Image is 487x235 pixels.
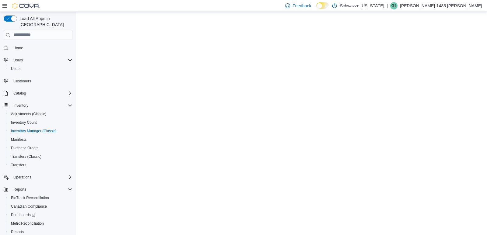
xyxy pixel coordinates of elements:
[9,153,72,160] span: Transfers (Classic)
[11,174,72,181] span: Operations
[6,110,75,118] button: Adjustments (Classic)
[11,174,34,181] button: Operations
[11,44,26,52] a: Home
[11,146,39,150] span: Purchase Orders
[6,211,75,219] a: Dashboards
[9,161,29,169] a: Transfers
[6,219,75,228] button: Metrc Reconciliation
[11,137,26,142] span: Manifests
[293,3,311,9] span: Feedback
[9,203,49,210] a: Canadian Compliance
[340,2,384,9] p: Schwazze [US_STATE]
[9,144,72,152] span: Purchase Orders
[9,153,44,160] a: Transfers (Classic)
[1,77,75,85] button: Customers
[391,2,396,9] span: G1
[11,77,72,85] span: Customers
[11,186,72,193] span: Reports
[6,161,75,169] button: Transfers
[6,194,75,202] button: BioTrack Reconciliation
[9,220,46,227] a: Metrc Reconciliation
[11,221,44,226] span: Metrc Reconciliation
[11,154,41,159] span: Transfers (Classic)
[9,136,29,143] a: Manifests
[11,57,72,64] span: Users
[9,194,51,202] a: BioTrack Reconciliation
[6,64,75,73] button: Users
[9,127,72,135] span: Inventory Manager (Classic)
[1,89,75,98] button: Catalog
[390,2,398,9] div: Gabriel-1485 Montoya
[11,129,57,133] span: Inventory Manager (Classic)
[11,112,46,116] span: Adjustments (Classic)
[6,144,75,152] button: Purchase Orders
[11,230,24,234] span: Reports
[11,163,26,168] span: Transfers
[11,213,35,217] span: Dashboards
[17,16,72,28] span: Load All Apps in [GEOGRAPHIC_DATA]
[9,65,72,72] span: Users
[11,57,25,64] button: Users
[11,90,28,97] button: Catalog
[13,175,31,180] span: Operations
[9,136,72,143] span: Manifests
[11,102,72,109] span: Inventory
[12,3,40,9] img: Cova
[9,119,39,126] a: Inventory Count
[11,66,20,71] span: Users
[9,161,72,169] span: Transfers
[9,220,72,227] span: Metrc Reconciliation
[9,65,23,72] a: Users
[13,91,26,96] span: Catalog
[9,119,72,126] span: Inventory Count
[13,58,23,63] span: Users
[11,44,72,52] span: Home
[13,103,28,108] span: Inventory
[9,110,49,118] a: Adjustments (Classic)
[11,186,29,193] button: Reports
[6,127,75,135] button: Inventory Manager (Classic)
[11,78,33,85] a: Customers
[11,90,72,97] span: Catalog
[1,185,75,194] button: Reports
[316,2,329,9] input: Dark Mode
[6,202,75,211] button: Canadian Compliance
[1,173,75,181] button: Operations
[13,187,26,192] span: Reports
[6,135,75,144] button: Manifests
[9,211,38,219] a: Dashboards
[9,110,72,118] span: Adjustments (Classic)
[9,127,59,135] a: Inventory Manager (Classic)
[9,194,72,202] span: BioTrack Reconciliation
[13,79,31,84] span: Customers
[9,144,41,152] a: Purchase Orders
[11,204,47,209] span: Canadian Compliance
[400,2,482,9] p: [PERSON_NAME]-1485 [PERSON_NAME]
[11,195,49,200] span: BioTrack Reconciliation
[387,2,388,9] p: |
[1,101,75,110] button: Inventory
[6,118,75,127] button: Inventory Count
[13,46,23,50] span: Home
[1,43,75,52] button: Home
[6,152,75,161] button: Transfers (Classic)
[1,56,75,64] button: Users
[11,102,31,109] button: Inventory
[9,211,72,219] span: Dashboards
[9,203,72,210] span: Canadian Compliance
[11,120,37,125] span: Inventory Count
